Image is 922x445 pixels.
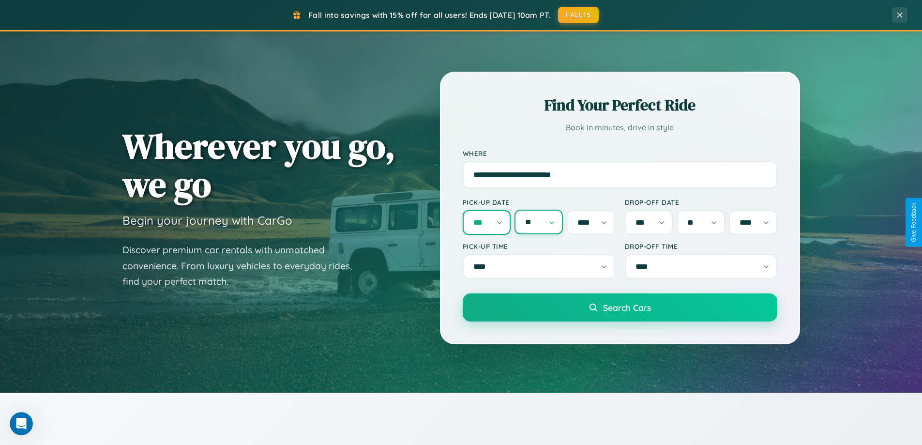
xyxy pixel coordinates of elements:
[603,302,651,313] span: Search Cars
[463,121,777,135] p: Book in minutes, drive in style
[308,10,551,20] span: Fall into savings with 15% off for all users! Ends [DATE] 10am PT.
[463,198,615,206] label: Pick-up Date
[463,293,777,322] button: Search Cars
[122,242,364,290] p: Discover premium car rentals with unmatched convenience. From luxury vehicles to everyday rides, ...
[10,412,33,435] iframe: Intercom live chat
[122,127,395,203] h1: Wherever you go, we go
[463,94,777,116] h2: Find Your Perfect Ride
[122,213,292,228] h3: Begin your journey with CarGo
[463,242,615,250] label: Pick-up Time
[463,149,777,157] label: Where
[625,242,777,250] label: Drop-off Time
[625,198,777,206] label: Drop-off Date
[910,203,917,242] div: Give Feedback
[558,7,599,23] button: FALL15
